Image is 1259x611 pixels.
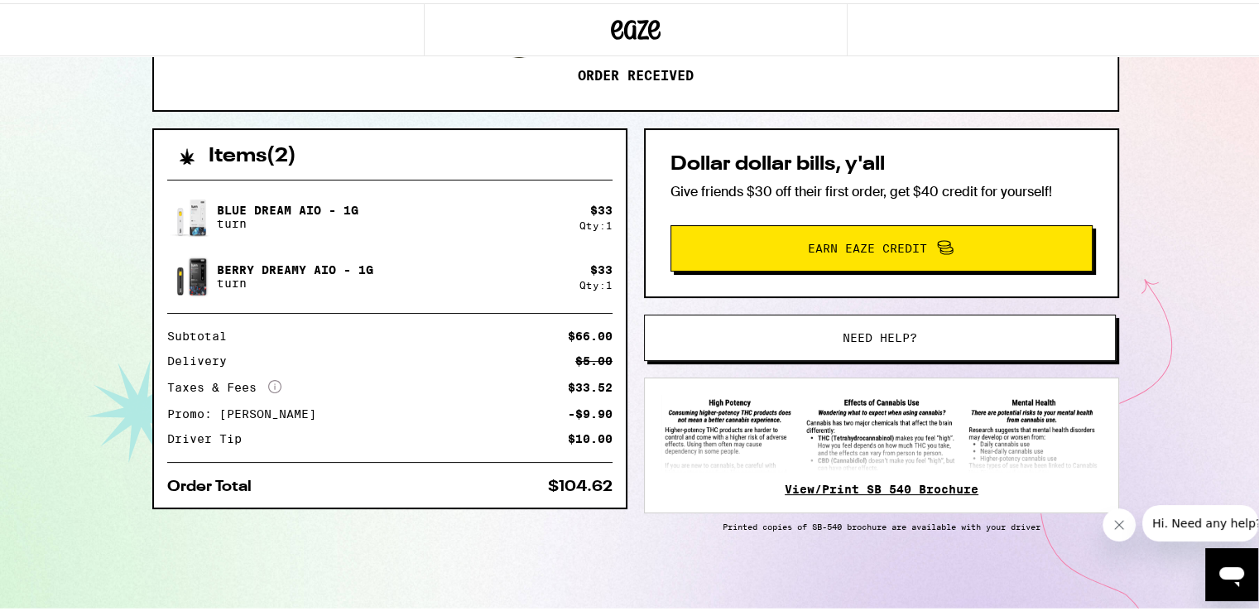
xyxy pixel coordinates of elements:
[167,430,253,441] div: Driver Tip
[217,214,358,227] p: turn
[548,476,613,491] div: $104.62
[167,250,214,296] img: Berry Dreamy AIO - 1g
[644,311,1116,358] button: Need help?
[568,378,613,390] div: $33.52
[10,12,119,25] span: Hi. Need any help?
[670,180,1093,197] p: Give friends $30 off their first order, get $40 credit for yourself!
[579,217,613,228] div: Qty: 1
[1142,502,1258,538] iframe: Message from company
[808,239,927,251] span: Earn Eaze Credit
[590,200,613,214] div: $ 33
[167,405,328,416] div: Promo: [PERSON_NAME]
[568,430,613,441] div: $10.00
[670,222,1093,268] button: Earn Eaze Credit
[167,190,214,237] img: Blue Dream AIO - 1g
[209,143,296,163] h2: Items ( 2 )
[1205,545,1258,598] iframe: Button to launch messaging window
[575,352,613,363] div: $5.00
[661,392,1102,469] img: SB 540 Brochure preview
[1103,505,1136,538] iframe: Close message
[217,273,373,286] p: turn
[578,65,694,81] p: Order received
[167,327,238,339] div: Subtotal
[670,152,1093,171] h2: Dollar dollar bills, y'all
[843,329,917,340] span: Need help?
[167,377,281,392] div: Taxes & Fees
[217,260,373,273] p: Berry Dreamy AIO - 1g
[217,200,358,214] p: Blue Dream AIO - 1g
[590,260,613,273] div: $ 33
[568,327,613,339] div: $66.00
[785,479,978,493] a: View/Print SB 540 Brochure
[167,476,263,491] div: Order Total
[568,405,613,416] div: -$9.90
[579,277,613,287] div: Qty: 1
[167,352,238,363] div: Delivery
[644,518,1119,528] p: Printed copies of SB-540 brochure are available with your driver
